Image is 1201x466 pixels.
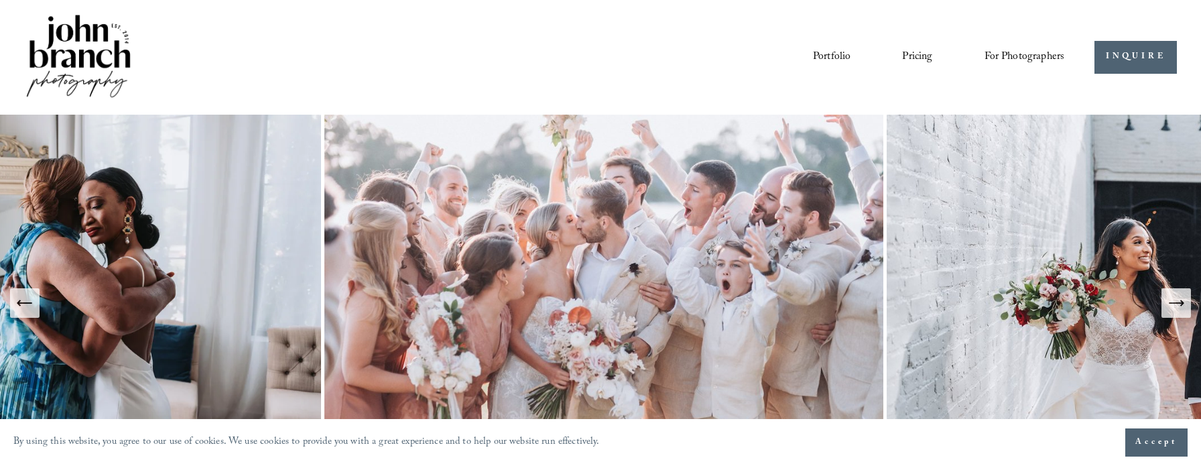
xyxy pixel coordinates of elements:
a: Portfolio [813,46,850,68]
a: INQUIRE [1094,41,1177,74]
button: Accept [1125,428,1188,457]
img: John Branch IV Photography [24,12,133,103]
a: Pricing [902,46,932,68]
button: Previous Slide [10,288,40,318]
p: By using this website, you agree to our use of cookies. We use cookies to provide you with a grea... [13,433,600,453]
span: Accept [1135,436,1178,449]
span: For Photographers [985,47,1065,68]
a: folder dropdown [985,46,1065,68]
button: Next Slide [1161,288,1191,318]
